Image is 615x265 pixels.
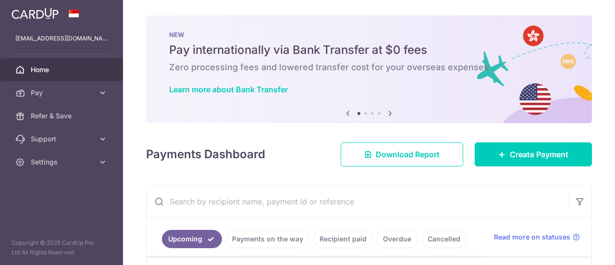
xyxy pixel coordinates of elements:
[377,230,418,248] a: Overdue
[12,8,59,19] img: CardUp
[31,134,94,144] span: Support
[510,149,568,160] span: Create Payment
[169,85,288,94] a: Learn more about Bank Transfer
[226,230,309,248] a: Payments on the way
[31,88,94,98] span: Pay
[494,232,570,242] span: Read more on statuses
[15,34,108,43] p: [EMAIL_ADDRESS][DOMAIN_NAME]
[475,142,592,166] a: Create Payment
[147,186,568,217] input: Search by recipient name, payment id or reference
[421,230,467,248] a: Cancelled
[31,157,94,167] span: Settings
[162,230,222,248] a: Upcoming
[146,146,265,163] h4: Payments Dashboard
[494,232,580,242] a: Read more on statuses
[169,42,569,58] h5: Pay internationally via Bank Transfer at $0 fees
[31,111,94,121] span: Refer & Save
[146,15,592,123] img: Bank transfer banner
[376,149,440,160] span: Download Report
[341,142,463,166] a: Download Report
[31,65,94,75] span: Home
[169,62,569,73] h6: Zero processing fees and lowered transfer cost for your overseas expenses
[169,31,569,38] p: NEW
[313,230,373,248] a: Recipient paid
